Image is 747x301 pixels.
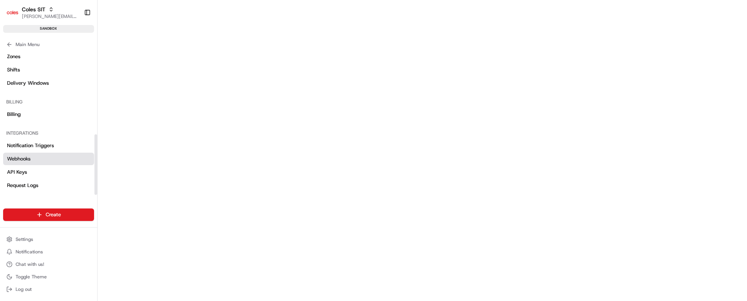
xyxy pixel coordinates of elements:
[3,284,94,295] button: Log out
[16,261,44,267] span: Chat with us!
[20,50,129,59] input: Clear
[7,111,21,118] span: Billing
[7,155,30,162] span: Webhooks
[3,153,94,165] a: Webhooks
[7,142,54,149] span: Notification Triggers
[46,211,61,218] span: Create
[3,3,81,22] button: Coles SITColes SIT[PERSON_NAME][EMAIL_ADDRESS][PERSON_NAME][PERSON_NAME][DOMAIN_NAME]
[3,50,94,63] a: Zones
[3,234,94,245] button: Settings
[63,110,128,124] a: 💻API Documentation
[22,5,45,13] button: Coles SIT
[7,53,20,60] span: Zones
[7,182,38,189] span: Request Logs
[16,286,32,292] span: Log out
[6,6,19,19] img: Coles SIT
[7,169,27,176] span: API Keys
[133,77,142,86] button: Start new chat
[3,259,94,270] button: Chat with us!
[74,113,125,121] span: API Documentation
[3,64,94,76] a: Shifts
[8,75,22,89] img: 1736555255976-a54dd68f-1ca7-489b-9aae-adbdc363a1c4
[3,96,94,108] div: Billing
[16,41,39,48] span: Main Menu
[16,113,60,121] span: Knowledge Base
[66,114,72,120] div: 💻
[27,75,128,82] div: Start new chat
[3,139,94,152] a: Notification Triggers
[16,236,33,242] span: Settings
[27,82,99,89] div: We're available if you need us!
[3,271,94,282] button: Toggle Theme
[3,108,94,121] a: Billing
[7,80,49,87] span: Delivery Windows
[3,77,94,89] a: Delivery Windows
[16,274,47,280] span: Toggle Theme
[16,249,43,255] span: Notifications
[8,31,142,44] p: Welcome 👋
[3,166,94,178] a: API Keys
[22,13,78,20] button: [PERSON_NAME][EMAIL_ADDRESS][PERSON_NAME][PERSON_NAME][DOMAIN_NAME]
[3,25,94,33] div: sandbox
[3,127,94,139] div: Integrations
[3,179,94,192] a: Request Logs
[3,208,94,221] button: Create
[78,132,94,138] span: Pylon
[8,8,23,23] img: Nash
[7,66,20,73] span: Shifts
[8,114,14,120] div: 📗
[3,246,94,257] button: Notifications
[55,132,94,138] a: Powered byPylon
[5,110,63,124] a: 📗Knowledge Base
[3,39,94,50] button: Main Menu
